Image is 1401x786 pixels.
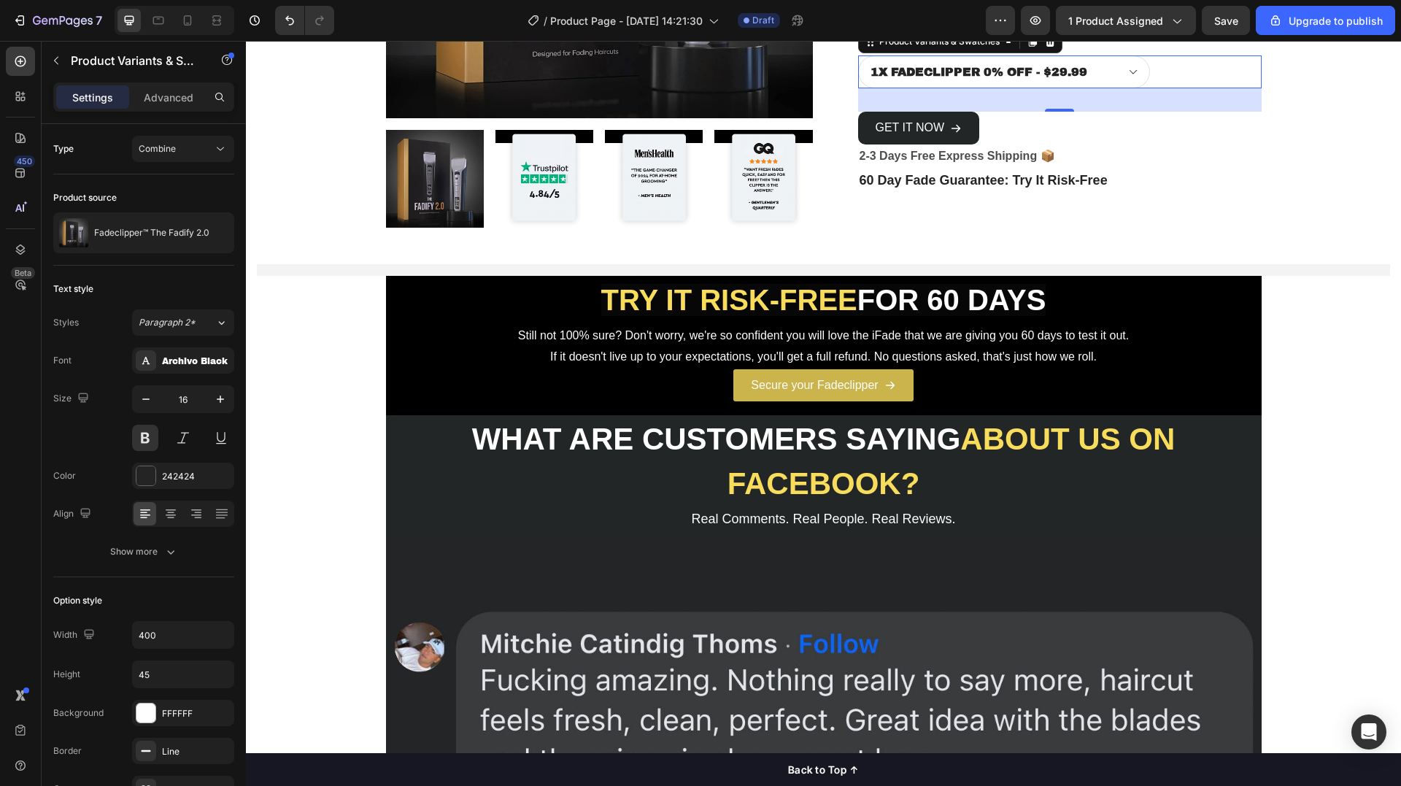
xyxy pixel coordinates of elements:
strong: TRY IT RISK-FREE [355,243,611,275]
input: Auto [133,622,233,648]
span: Product Page - [DATE] 14:21:30 [550,13,703,28]
span: 1 product assigned [1068,13,1163,28]
div: Background [53,706,104,720]
span: If it doesn't live up to your expectations, you'll get a full refund. No questions asked, that's ... [304,309,851,322]
div: Line [162,745,231,758]
p: Product Variants & Swatches [71,52,195,69]
strong: WHAT ARE CUSTOMERS SAYING [226,381,715,415]
div: FFFFFF [162,707,231,720]
div: GET IT NOW [630,77,699,98]
a: Secure your Fadeclipper [487,328,667,361]
span: Draft [752,14,774,27]
strong: 60 Day Fade Guarantee: Try It Risk-Free [614,132,862,147]
button: Save [1202,6,1250,35]
div: Styles [53,316,79,329]
button: 7 [6,6,109,35]
button: Upgrade to publish [1256,6,1395,35]
div: Background Image [11,223,1144,235]
div: Product source [53,191,117,204]
span: Save [1214,15,1238,27]
div: Font [53,354,72,367]
span: / [544,13,547,28]
span: Still not 100% sure? Don't worry, we're so confident you will love the iFade that we are giving y... [272,288,883,301]
button: Combine [132,136,234,162]
div: Undo/Redo [275,6,334,35]
p: Fadeclipper™ The Fadify 2.0 [94,228,209,238]
div: Size [53,389,92,409]
strong: FOR 60 DAYS [611,243,800,275]
span: Real Comments. Real People. Real Reviews. [445,471,709,485]
p: Advanced [144,90,193,105]
button: GET IT NOW [612,71,734,104]
strong: 2-3 Days Free Express Shipping 📦 [614,109,809,121]
div: Border [53,744,82,758]
button: 1 product assigned [1056,6,1196,35]
span: Combine [139,143,176,154]
div: 450 [14,155,35,167]
button: Show more [53,539,234,565]
img: product feature img [59,218,88,247]
div: Open Intercom Messenger [1351,714,1386,750]
input: Auto [133,661,233,687]
div: Show more [110,544,178,559]
div: Text style [53,282,93,296]
div: Back to Top ↑ [542,721,614,736]
div: Type [53,142,74,155]
div: Archivo Black [162,355,231,368]
span: Paragraph 2* [139,316,196,329]
div: Height [53,668,80,681]
iframe: Design area [246,41,1401,786]
div: Width [53,625,98,645]
p: Secure your Fadeclipper [505,334,632,355]
div: Color [53,469,76,482]
div: 242424 [162,470,231,483]
p: Settings [72,90,113,105]
div: Option style [53,594,102,607]
div: Upgrade to publish [1268,13,1383,28]
div: Beta [11,267,35,279]
button: Paragraph 2* [132,309,234,336]
div: Align [53,504,94,524]
p: 7 [96,12,102,29]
